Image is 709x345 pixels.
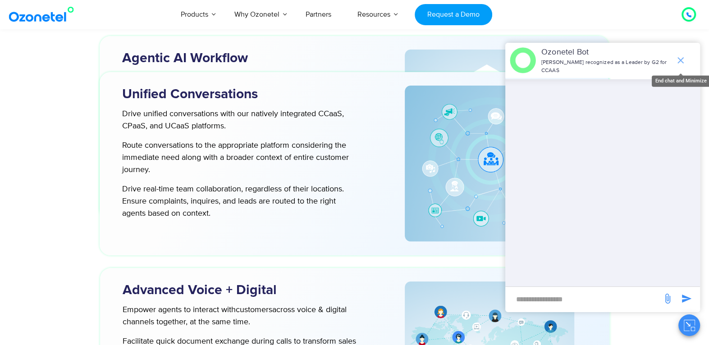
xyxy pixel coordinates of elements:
p: Empower agents to interact with across voice & digital channels together, at the same time. [123,304,357,328]
span: send message [677,290,695,308]
button: Close chat [678,314,700,336]
p: Ozonetel Bot [541,46,671,59]
img: header [510,47,536,73]
h3: Advanced Voice + Digital [123,281,375,299]
a: Request a Demo [415,4,492,25]
p: [PERSON_NAME] recognized as a Leader by G2 for CCAAS [541,59,671,75]
p: Drive unified conversations with our natively integrated CCaaS, CPaaS, and UCaaS platforms. [122,108,356,132]
span: send message [659,290,677,308]
span: end chat or minimize [672,51,690,69]
h3: Agentic AI Workflow [122,50,375,67]
div: new-msg-input [510,291,658,308]
h3: Unified Conversations [122,86,375,103]
p: Route conversations to the appropriate platform considering the immediate need along with a broad... [122,140,356,176]
span: customers [236,305,272,315]
p: Drive real-time team collaboration, regardless of their locations. Ensure complaints, inquires, a... [122,183,356,220]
